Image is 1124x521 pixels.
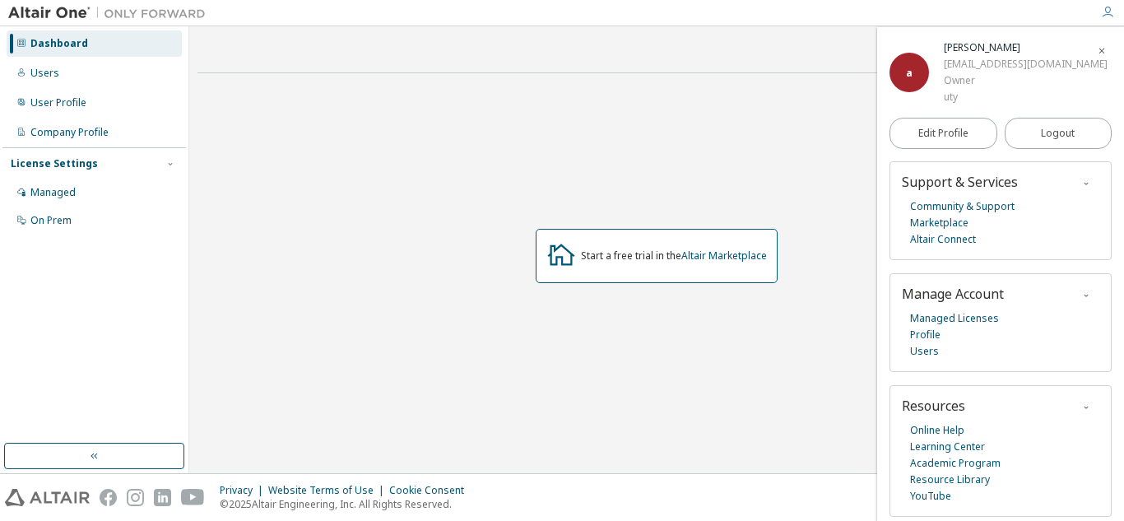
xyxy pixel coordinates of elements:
a: Learning Center [910,439,985,455]
div: uty [944,89,1108,105]
div: On Prem [30,214,72,227]
a: Profile [910,327,941,343]
a: Resource Library [910,472,990,488]
a: Online Help [910,422,964,439]
img: youtube.svg [181,489,205,506]
span: Support & Services [902,173,1018,191]
div: Managed [30,186,76,199]
span: Resources [902,397,965,415]
button: Logout [1005,118,1112,149]
div: License Settings [11,157,98,170]
span: Manage Account [902,285,1004,303]
a: Managed Licenses [910,310,999,327]
img: instagram.svg [127,489,144,506]
a: YouTube [910,488,951,505]
div: Users [30,67,59,80]
div: Privacy [220,484,268,497]
a: Altair Marketplace [681,249,767,263]
a: Community & Support [910,198,1015,215]
div: User Profile [30,96,86,109]
a: Altair Connect [910,231,976,248]
div: [EMAIL_ADDRESS][DOMAIN_NAME] [944,56,1108,72]
div: Website Terms of Use [268,484,389,497]
span: Logout [1041,125,1075,142]
div: Start a free trial in the [581,249,767,263]
img: Altair One [8,5,214,21]
a: Marketplace [910,215,968,231]
div: Owner [944,72,1108,89]
div: Cookie Consent [389,484,474,497]
img: linkedin.svg [154,489,171,506]
a: Academic Program [910,455,1001,472]
span: a [906,66,913,80]
p: © 2025 Altair Engineering, Inc. All Rights Reserved. [220,497,474,511]
div: Dashboard [30,37,88,50]
a: Users [910,343,939,360]
img: altair_logo.svg [5,489,90,506]
img: facebook.svg [100,489,117,506]
div: Company Profile [30,126,109,139]
span: Edit Profile [918,127,968,140]
div: aulia fadilah [944,40,1108,56]
a: Edit Profile [889,118,997,149]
